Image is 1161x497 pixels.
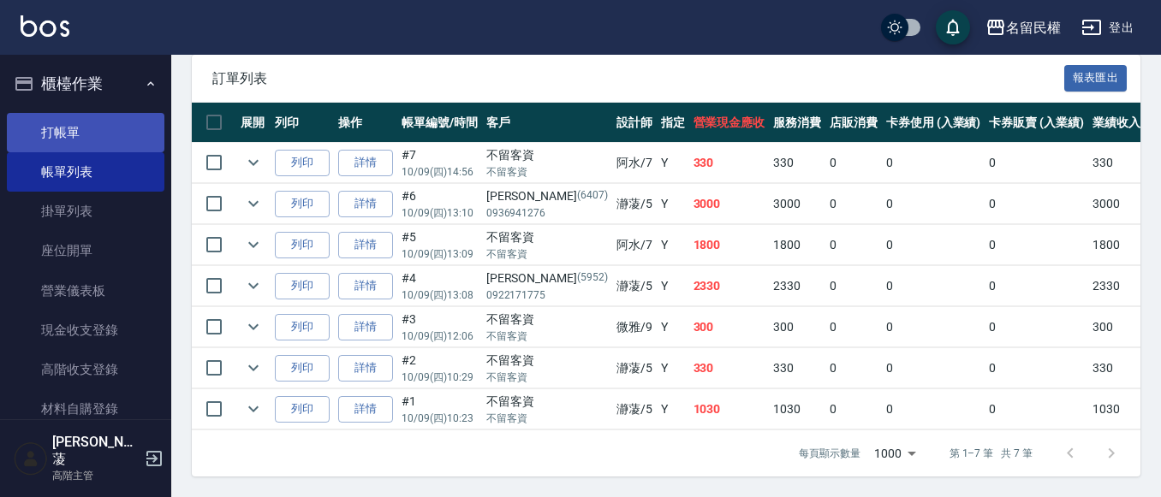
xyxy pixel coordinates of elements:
[486,205,608,221] p: 0936941276
[7,231,164,270] a: 座位開單
[486,393,608,411] div: 不留客資
[486,228,608,246] div: 不留客資
[985,103,1088,143] th: 卡券販賣 (入業績)
[689,184,770,224] td: 3000
[612,348,657,388] td: 瀞蓤 /5
[1088,143,1145,183] td: 330
[402,287,478,303] p: 10/09 (四) 13:08
[882,348,985,388] td: 0
[657,103,689,143] th: 指定
[338,273,393,299] a: 詳情
[7,350,164,389] a: 高階收支登錄
[21,15,69,37] img: Logo
[275,232,330,258] button: 列印
[275,314,330,340] button: 列印
[769,225,825,265] td: 1800
[769,103,825,143] th: 服務消費
[338,191,393,217] a: 詳情
[825,184,882,224] td: 0
[338,355,393,382] a: 詳情
[241,314,266,340] button: expand row
[612,225,657,265] td: 阿水 /7
[212,70,1064,87] span: 訂單列表
[52,434,140,468] h5: [PERSON_NAME]蓤
[882,307,985,347] td: 0
[612,103,657,143] th: 設計師
[402,328,478,344] p: 10/09 (四) 12:06
[882,143,985,183] td: 0
[1088,184,1145,224] td: 3000
[1064,69,1128,86] a: 報表匯出
[612,266,657,306] td: 瀞蓤 /5
[985,143,1088,183] td: 0
[486,246,608,262] p: 不留客資
[689,103,770,143] th: 營業現金應收
[486,311,608,328] div: 不留客資
[241,191,266,216] button: expand row
[936,10,970,44] button: save
[689,266,770,306] td: 2330
[241,355,266,381] button: expand row
[577,269,608,287] p: (5952)
[612,184,657,224] td: 瀞蓤 /5
[950,446,1033,461] p: 第 1–7 筆 共 7 筆
[486,328,608,344] p: 不留客資
[241,150,266,175] button: expand row
[612,143,657,183] td: 阿水 /7
[825,266,882,306] td: 0
[275,273,330,299] button: 列印
[275,150,330,176] button: 列印
[397,348,482,388] td: #2
[825,348,882,388] td: 0
[1075,12,1140,44] button: 登出
[1088,389,1145,429] td: 1030
[825,225,882,265] td: 0
[825,143,882,183] td: 0
[271,103,334,143] th: 列印
[397,143,482,183] td: #7
[657,389,689,429] td: Y
[769,184,825,224] td: 3000
[397,103,482,143] th: 帳單編號/時間
[882,103,985,143] th: 卡券使用 (入業績)
[486,352,608,370] div: 不留客資
[486,187,608,205] div: [PERSON_NAME]
[486,269,608,287] div: [PERSON_NAME]
[825,389,882,429] td: 0
[769,348,825,388] td: 330
[338,232,393,258] a: 詳情
[867,430,922,476] div: 1000
[241,273,266,299] button: expand row
[769,389,825,429] td: 1030
[689,225,770,265] td: 1800
[275,355,330,382] button: 列印
[985,225,1088,265] td: 0
[486,164,608,180] p: 不留客資
[657,266,689,306] td: Y
[7,389,164,429] a: 材料自購登錄
[1088,307,1145,347] td: 300
[825,103,882,143] th: 店販消費
[612,389,657,429] td: 瀞蓤 /5
[689,389,770,429] td: 1030
[657,184,689,224] td: Y
[882,225,985,265] td: 0
[486,411,608,426] p: 不留客資
[657,225,689,265] td: Y
[338,314,393,340] a: 詳情
[334,103,397,143] th: 操作
[397,184,482,224] td: #6
[7,192,164,231] a: 掛單列表
[402,164,478,180] p: 10/09 (四) 14:56
[397,225,482,265] td: #5
[482,103,612,143] th: 客戶
[1088,266,1145,306] td: 2330
[882,184,985,224] td: 0
[882,389,985,429] td: 0
[612,307,657,347] td: 微雅 /9
[275,191,330,217] button: 列印
[14,441,48,476] img: Person
[985,348,1088,388] td: 0
[657,307,689,347] td: Y
[985,184,1088,224] td: 0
